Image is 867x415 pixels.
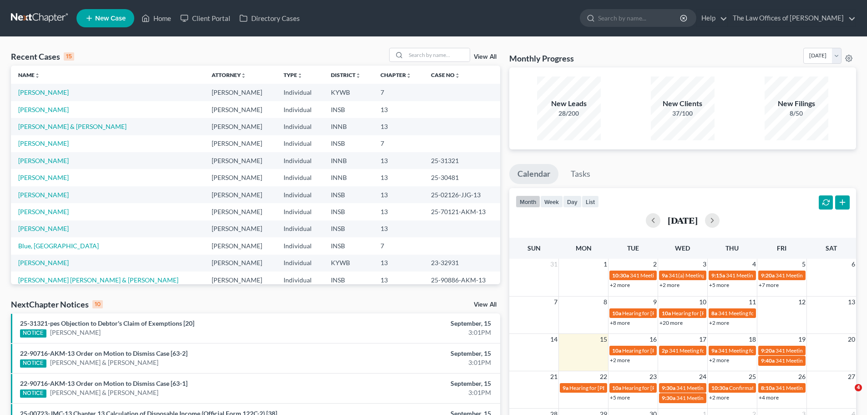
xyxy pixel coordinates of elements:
[204,203,276,220] td: [PERSON_NAME]
[759,282,779,288] a: +7 more
[204,118,276,135] td: [PERSON_NAME]
[711,384,728,391] span: 10:30a
[610,282,630,288] a: +2 more
[627,244,639,252] span: Tue
[204,272,276,288] td: [PERSON_NAME]
[18,191,69,199] a: [PERSON_NAME]
[204,237,276,254] td: [PERSON_NAME]
[276,169,324,186] td: Individual
[702,259,707,270] span: 3
[18,123,127,130] a: [PERSON_NAME] & [PERSON_NAME]
[18,157,69,164] a: [PERSON_NAME]
[709,282,729,288] a: +5 more
[776,272,857,279] span: 341 Meeting for [PERSON_NAME]
[563,195,582,208] button: day
[851,259,856,270] span: 6
[649,334,658,345] span: 16
[509,53,574,64] h3: Monthly Progress
[728,10,856,26] a: The Law Offices of [PERSON_NAME]
[537,109,601,118] div: 28/200
[424,152,500,169] td: 25-31321
[662,347,668,354] span: 2p
[241,73,246,78] i: unfold_more
[20,379,188,387] a: 22-90716-AKM-13 Order on Motion to Dismiss Case [63-1]
[355,73,361,78] i: unfold_more
[373,84,424,101] td: 7
[576,244,592,252] span: Mon
[563,384,568,391] span: 9a
[204,169,276,186] td: [PERSON_NAME]
[20,329,46,338] div: NOTICE
[373,101,424,118] td: 13
[424,203,500,220] td: 25-70121-AKM-13
[622,347,693,354] span: Hearing for [PERSON_NAME]
[92,300,103,308] div: 10
[847,334,856,345] span: 20
[776,357,857,364] span: 341 Meeting for [PERSON_NAME]
[582,195,599,208] button: list
[18,72,40,78] a: Nameunfold_more
[204,101,276,118] td: [PERSON_NAME]
[726,272,856,279] span: 341 Meeting for [PERSON_NAME] & [PERSON_NAME]
[324,220,373,237] td: INSB
[406,48,470,61] input: Search by name...
[598,10,681,26] input: Search by name...
[549,334,558,345] span: 14
[527,244,541,252] span: Sun
[18,88,69,96] a: [PERSON_NAME]
[651,109,715,118] div: 37/100
[776,347,857,354] span: 341 Meeting for [PERSON_NAME]
[569,384,689,391] span: Hearing for [PERSON_NAME] & [PERSON_NAME]
[612,310,621,317] span: 10a
[761,384,775,391] span: 8:10a
[711,347,717,354] span: 9a
[20,349,188,357] a: 22-90716-AKM-13 Order on Motion to Dismiss Case [63-2]
[610,357,630,364] a: +2 more
[622,310,693,317] span: Hearing for [PERSON_NAME]
[711,272,725,279] span: 9:15a
[424,255,500,272] td: 23-32931
[761,272,775,279] span: 9:20a
[711,310,717,317] span: 8a
[709,357,729,364] a: +2 more
[698,334,707,345] span: 17
[212,72,246,78] a: Attorneyunfold_more
[373,186,424,203] td: 13
[603,259,608,270] span: 1
[652,259,658,270] span: 2
[204,255,276,272] td: [PERSON_NAME]
[18,259,69,266] a: [PERSON_NAME]
[373,220,424,237] td: 13
[652,297,658,307] span: 9
[20,319,194,327] a: 25-31321-pes Objection to Debtor's Claim of Exemptions [20]
[50,388,158,397] a: [PERSON_NAME] & [PERSON_NAME]
[276,220,324,237] td: Individual
[603,297,608,307] span: 8
[718,310,848,317] span: 341 Meeting for [PERSON_NAME] & [PERSON_NAME]
[18,174,69,181] a: [PERSON_NAME]
[340,328,491,337] div: 3:01PM
[549,371,558,382] span: 21
[669,347,751,354] span: 341 Meeting for [PERSON_NAME]
[276,101,324,118] td: Individual
[540,195,563,208] button: week
[659,319,683,326] a: +20 more
[748,297,757,307] span: 11
[748,334,757,345] span: 18
[777,244,786,252] span: Fri
[373,272,424,288] td: 13
[324,84,373,101] td: KYWB
[599,334,608,345] span: 15
[563,164,598,184] a: Tasks
[95,15,126,22] span: New Case
[537,98,601,109] div: New Leads
[855,384,862,391] span: 4
[610,319,630,326] a: +8 more
[340,358,491,367] div: 3:01PM
[474,54,497,60] a: View All
[324,237,373,254] td: INSB
[20,389,46,398] div: NOTICE
[599,371,608,382] span: 22
[373,169,424,186] td: 13
[50,328,101,337] a: [PERSON_NAME]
